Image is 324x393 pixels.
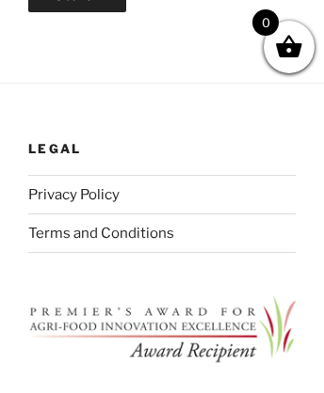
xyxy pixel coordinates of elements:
[28,140,296,157] h2: Legal
[28,175,296,253] nav: Legal
[28,225,174,242] a: Terms and Conditions
[252,9,279,36] span: 0
[28,186,120,203] a: Privacy Policy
